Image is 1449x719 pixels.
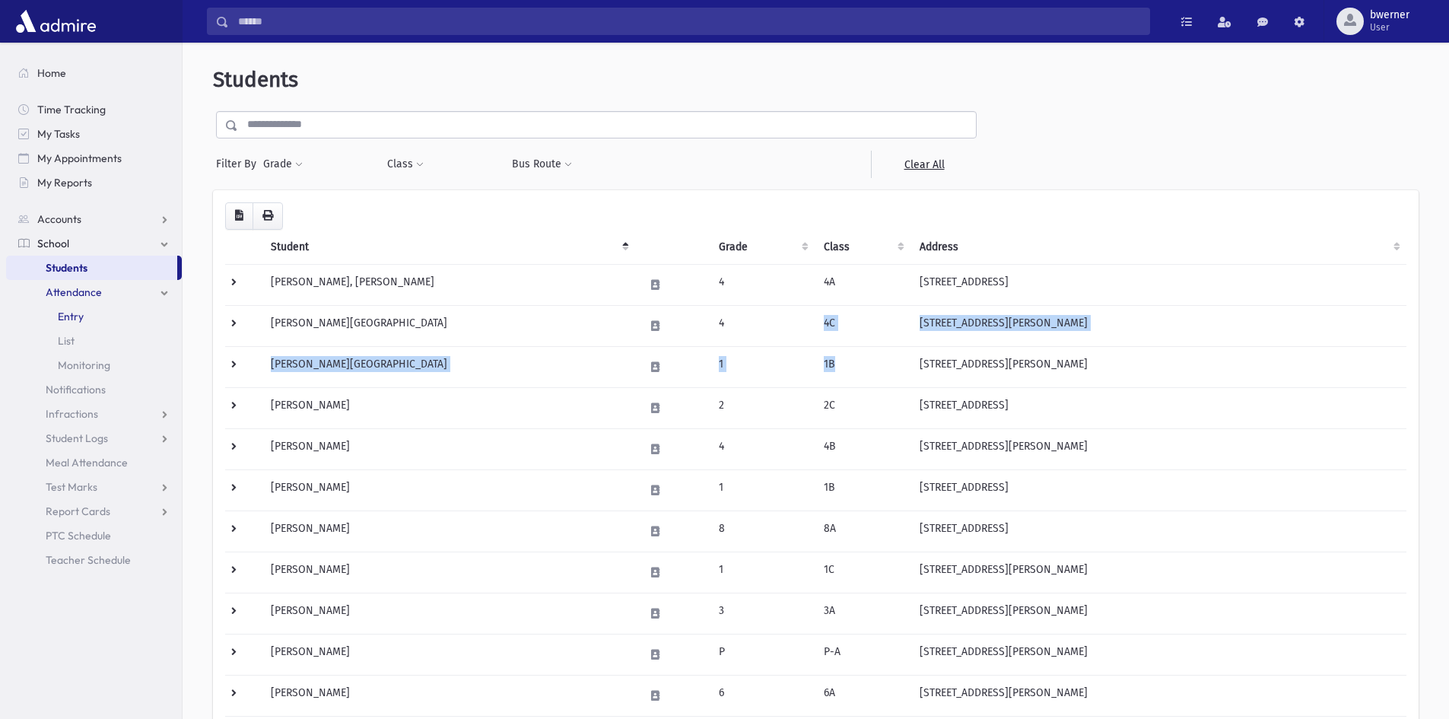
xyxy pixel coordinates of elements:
[58,334,75,348] span: List
[910,230,1406,265] th: Address: activate to sort column ascending
[6,426,182,450] a: Student Logs
[815,387,910,428] td: 2C
[710,387,815,428] td: 2
[46,504,110,518] span: Report Cards
[6,377,182,402] a: Notifications
[710,634,815,675] td: P
[710,230,815,265] th: Grade: activate to sort column ascending
[262,230,635,265] th: Student: activate to sort column descending
[815,593,910,634] td: 3A
[213,67,298,92] span: Students
[910,346,1406,387] td: [STREET_ADDRESS][PERSON_NAME]
[815,346,910,387] td: 1B
[6,97,182,122] a: Time Tracking
[58,358,110,372] span: Monitoring
[6,61,182,85] a: Home
[6,450,182,475] a: Meal Attendance
[37,127,80,141] span: My Tasks
[710,511,815,552] td: 8
[253,202,283,230] button: Print
[910,264,1406,305] td: [STREET_ADDRESS]
[910,634,1406,675] td: [STREET_ADDRESS][PERSON_NAME]
[6,146,182,170] a: My Appointments
[710,264,815,305] td: 4
[262,264,635,305] td: [PERSON_NAME], [PERSON_NAME]
[6,499,182,523] a: Report Cards
[37,66,66,80] span: Home
[262,552,635,593] td: [PERSON_NAME]
[216,156,262,172] span: Filter By
[910,428,1406,469] td: [STREET_ADDRESS][PERSON_NAME]
[46,480,97,494] span: Test Marks
[910,675,1406,716] td: [STREET_ADDRESS][PERSON_NAME]
[815,634,910,675] td: P-A
[6,122,182,146] a: My Tasks
[262,675,635,716] td: [PERSON_NAME]
[6,207,182,231] a: Accounts
[871,151,977,178] a: Clear All
[710,469,815,511] td: 1
[710,428,815,469] td: 4
[815,305,910,346] td: 4C
[511,151,573,178] button: Bus Route
[6,475,182,499] a: Test Marks
[262,305,635,346] td: [PERSON_NAME][GEOGRAPHIC_DATA]
[815,552,910,593] td: 1C
[6,329,182,353] a: List
[46,285,102,299] span: Attendance
[386,151,424,178] button: Class
[815,428,910,469] td: 4B
[46,407,98,421] span: Infractions
[37,237,69,250] span: School
[910,469,1406,511] td: [STREET_ADDRESS]
[37,103,106,116] span: Time Tracking
[710,305,815,346] td: 4
[6,304,182,329] a: Entry
[1370,21,1409,33] span: User
[229,8,1149,35] input: Search
[262,387,635,428] td: [PERSON_NAME]
[815,264,910,305] td: 4A
[262,346,635,387] td: [PERSON_NAME][GEOGRAPHIC_DATA]
[262,593,635,634] td: [PERSON_NAME]
[815,469,910,511] td: 1B
[910,387,1406,428] td: [STREET_ADDRESS]
[46,261,87,275] span: Students
[6,548,182,572] a: Teacher Schedule
[37,176,92,189] span: My Reports
[710,675,815,716] td: 6
[6,523,182,548] a: PTC Schedule
[710,552,815,593] td: 1
[815,230,910,265] th: Class: activate to sort column ascending
[6,231,182,256] a: School
[37,212,81,226] span: Accounts
[46,431,108,445] span: Student Logs
[6,170,182,195] a: My Reports
[910,305,1406,346] td: [STREET_ADDRESS][PERSON_NAME]
[910,552,1406,593] td: [STREET_ADDRESS][PERSON_NAME]
[815,511,910,552] td: 8A
[710,346,815,387] td: 1
[6,402,182,426] a: Infractions
[6,280,182,304] a: Attendance
[37,151,122,165] span: My Appointments
[262,428,635,469] td: [PERSON_NAME]
[262,469,635,511] td: [PERSON_NAME]
[6,256,177,280] a: Students
[262,511,635,552] td: [PERSON_NAME]
[815,675,910,716] td: 6A
[58,310,84,323] span: Entry
[710,593,815,634] td: 3
[6,353,182,377] a: Monitoring
[46,529,111,542] span: PTC Schedule
[46,456,128,469] span: Meal Attendance
[910,511,1406,552] td: [STREET_ADDRESS]
[46,383,106,396] span: Notifications
[262,634,635,675] td: [PERSON_NAME]
[46,553,131,567] span: Teacher Schedule
[225,202,253,230] button: CSV
[12,6,100,37] img: AdmirePro
[1370,9,1409,21] span: bwerner
[262,151,303,178] button: Grade
[910,593,1406,634] td: [STREET_ADDRESS][PERSON_NAME]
